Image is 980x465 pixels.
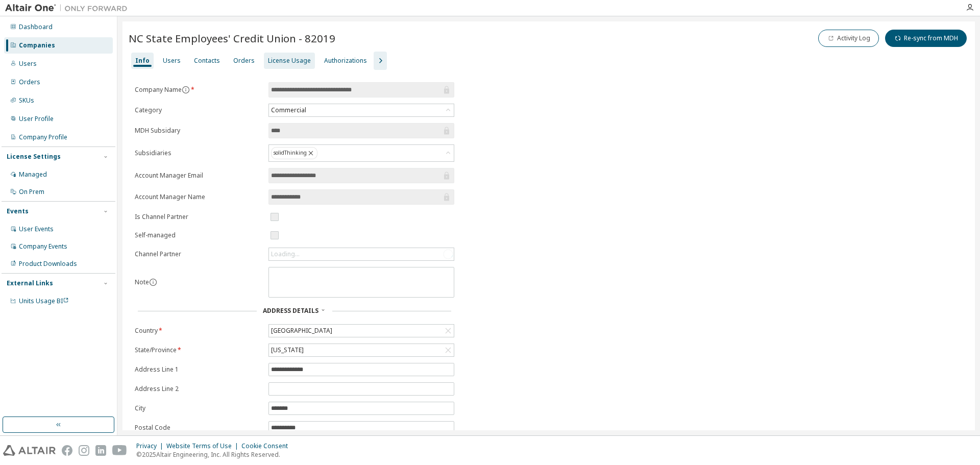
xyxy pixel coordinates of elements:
img: altair_logo.svg [3,445,56,456]
div: solidThinking [269,145,454,161]
div: User Profile [19,115,54,123]
div: Users [19,60,37,68]
button: Activity Log [818,30,879,47]
div: Info [135,57,150,65]
div: Orders [233,57,255,65]
label: Account Manager Email [135,172,262,180]
div: Product Downloads [19,260,77,268]
img: facebook.svg [62,445,72,456]
label: Category [135,106,262,114]
div: Privacy [136,442,166,450]
div: Contacts [194,57,220,65]
div: solidThinking [271,147,317,159]
div: [US_STATE] [269,345,305,356]
div: [GEOGRAPHIC_DATA] [269,325,334,336]
div: Dashboard [19,23,53,31]
label: Subsidiaries [135,149,262,157]
label: Channel Partner [135,250,262,258]
img: linkedin.svg [95,445,106,456]
div: Company Profile [19,133,67,141]
div: User Events [19,225,54,233]
img: instagram.svg [79,445,89,456]
div: Companies [19,41,55,50]
div: License Usage [268,57,311,65]
div: Managed [19,170,47,179]
div: Users [163,57,181,65]
div: [US_STATE] [269,344,454,356]
label: State/Province [135,346,262,354]
button: Re-sync from MDH [885,30,967,47]
img: Altair One [5,3,133,13]
label: Is Channel Partner [135,213,262,221]
div: Authorizations [324,57,367,65]
button: information [149,278,157,286]
div: Website Terms of Use [166,442,241,450]
span: Units Usage BI [19,297,69,305]
div: Loading... [271,250,300,258]
p: © 2025 Altair Engineering, Inc. All Rights Reserved. [136,450,294,459]
div: Company Events [19,242,67,251]
label: MDH Subsidary [135,127,262,135]
div: SKUs [19,96,34,105]
label: Address Line 1 [135,365,262,374]
div: Cookie Consent [241,442,294,450]
div: License Settings [7,153,61,161]
div: On Prem [19,188,44,196]
label: Address Line 2 [135,385,262,393]
label: Note [135,278,149,286]
div: External Links [7,279,53,287]
span: NC State Employees' Credit Union - 82019 [129,31,335,45]
label: Account Manager Name [135,193,262,201]
label: Postal Code [135,424,262,432]
label: City [135,404,262,412]
label: Self-managed [135,231,262,239]
div: Commercial [269,105,308,116]
img: youtube.svg [112,445,127,456]
div: Orders [19,78,40,86]
div: Events [7,207,29,215]
div: Commercial [269,104,454,116]
button: information [182,86,190,94]
label: Company Name [135,86,262,94]
span: Address Details [263,306,318,315]
label: Country [135,327,262,335]
div: Loading... [269,248,454,260]
div: [GEOGRAPHIC_DATA] [269,325,454,337]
